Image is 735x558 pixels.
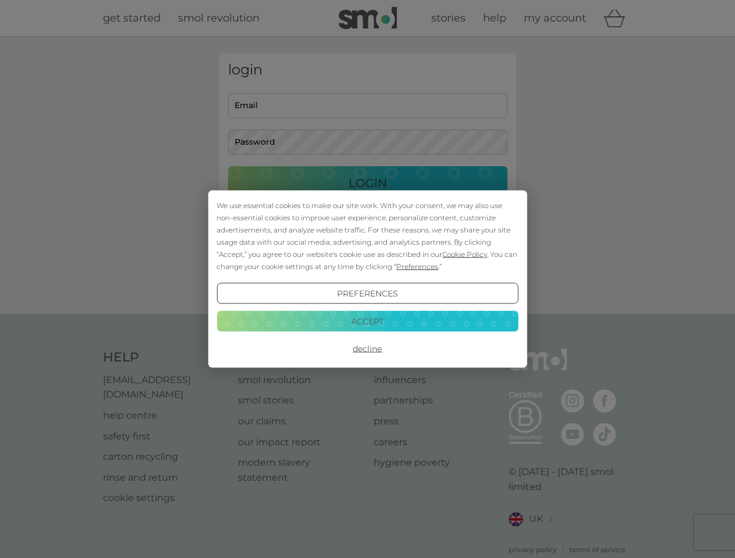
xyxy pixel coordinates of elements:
[208,191,527,368] div: Cookie Consent Prompt
[442,250,487,259] span: Cookie Policy
[216,338,518,359] button: Decline
[216,199,518,273] div: We use essential cookies to make our site work. With your consent, we may also use non-essential ...
[396,262,438,271] span: Preferences
[216,310,518,331] button: Accept
[216,283,518,304] button: Preferences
